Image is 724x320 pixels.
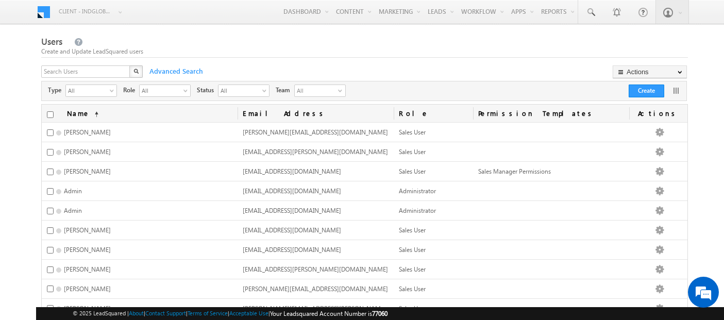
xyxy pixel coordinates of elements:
span: [PERSON_NAME] [64,305,111,312]
a: Role [394,105,473,122]
span: Sales User [399,226,426,234]
span: Admin [64,207,82,214]
span: Your Leadsquared Account Number is [270,310,388,317]
span: Client - indglobal1 (77060) [59,6,113,16]
span: select [110,88,118,93]
span: Sales User [399,148,426,156]
button: Create [629,85,664,97]
span: Sales User [399,285,426,293]
span: Actions [629,105,687,122]
span: Administrator [399,207,436,214]
div: Create and Update LeadSquared users [41,47,688,56]
span: Sales Manager Permissions [478,167,551,175]
span: Administrator [399,187,436,195]
span: [PERSON_NAME] [64,226,111,234]
a: About [129,310,144,316]
span: All [218,85,261,95]
span: [PERSON_NAME] [64,285,111,293]
span: [PERSON_NAME] [64,148,111,156]
span: Status [197,86,218,95]
img: Search [133,69,139,74]
span: Type [48,86,65,95]
span: Users [41,36,62,47]
span: [PERSON_NAME] [64,128,111,136]
span: © 2025 LeadSquared | | | | | [73,309,388,318]
span: All [295,85,336,96]
span: [EMAIL_ADDRESS][DOMAIN_NAME] [243,246,341,254]
span: Role [123,86,139,95]
a: Email Address [238,105,394,122]
span: 77060 [372,310,388,317]
span: Sales User [399,305,426,312]
span: [PERSON_NAME] [64,167,111,175]
span: select [183,88,192,93]
span: [PERSON_NAME][EMAIL_ADDRESS][DOMAIN_NAME] [243,285,388,293]
span: [EMAIL_ADDRESS][PERSON_NAME][DOMAIN_NAME] [243,148,388,156]
a: Contact Support [145,310,186,316]
span: Sales User [399,265,426,273]
span: Sales User [399,128,426,136]
a: Name [62,105,104,122]
span: [EMAIL_ADDRESS][DOMAIN_NAME] [243,207,341,214]
button: Actions [613,65,687,78]
a: Acceptable Use [229,310,268,316]
span: [EMAIL_ADDRESS][PERSON_NAME][DOMAIN_NAME] [243,265,388,273]
a: Terms of Service [188,310,228,316]
span: [EMAIL_ADDRESS][DOMAIN_NAME] [243,187,341,195]
span: All [66,85,108,95]
span: All [140,85,182,95]
span: [PERSON_NAME] [64,246,111,254]
span: [PERSON_NAME][EMAIL_ADDRESS][DOMAIN_NAME] [243,128,388,136]
input: Search Users [41,65,131,78]
span: Admin [64,187,82,195]
span: Sales User [399,167,426,175]
span: (sorted ascending) [90,110,98,119]
span: Advanced Search [144,66,206,76]
span: [EMAIL_ADDRESS][DOMAIN_NAME] [243,167,341,175]
span: [EMAIL_ADDRESS][DOMAIN_NAME] [243,226,341,234]
span: Permission Templates [473,105,630,122]
span: select [262,88,271,93]
span: [PERSON_NAME] [64,265,111,273]
span: Sales User [399,246,426,254]
span: Team [276,86,294,95]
